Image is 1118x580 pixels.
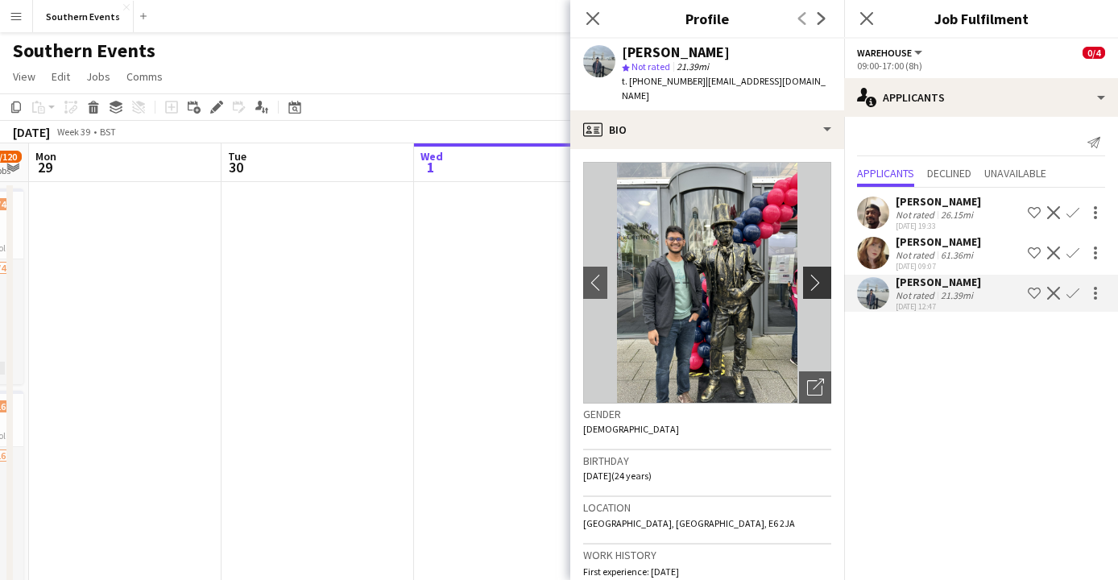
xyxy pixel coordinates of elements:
div: [DATE] 09:07 [896,261,981,271]
div: 21.39mi [938,289,976,301]
div: Bio [570,110,844,149]
div: [PERSON_NAME] [896,275,981,289]
span: Warehouse [857,47,912,59]
span: 29 [33,158,56,176]
span: Declined [927,168,971,179]
div: [DATE] [13,124,50,140]
a: View [6,66,42,87]
span: 1 [418,158,443,176]
div: Open photos pop-in [799,371,831,404]
div: 26.15mi [938,209,976,221]
span: | [EMAIL_ADDRESS][DOMAIN_NAME] [622,75,826,101]
div: Applicants [844,78,1118,117]
div: Not rated [896,249,938,261]
div: [DATE] 19:33 [896,221,981,231]
div: [PERSON_NAME] [896,234,981,249]
h1: Southern Events [13,39,155,63]
h3: Profile [570,8,844,29]
span: t. [PHONE_NUMBER] [622,75,706,87]
span: Wed [420,149,443,164]
span: 21.39mi [673,60,712,72]
div: Not rated [896,209,938,221]
span: View [13,69,35,84]
span: Week 39 [53,126,93,138]
div: BST [100,126,116,138]
span: [GEOGRAPHIC_DATA], [GEOGRAPHIC_DATA], E6 2JA [583,517,795,529]
div: [PERSON_NAME] [896,194,981,209]
span: Edit [52,69,70,84]
span: 30 [226,158,246,176]
div: 09:00-17:00 (8h) [857,60,1105,72]
span: Jobs [86,69,110,84]
span: Mon [35,149,56,164]
span: Tue [228,149,246,164]
a: Comms [120,66,169,87]
span: Not rated [631,60,670,72]
div: [PERSON_NAME] [622,45,730,60]
img: Crew avatar or photo [583,162,831,404]
span: 0/4 [1083,47,1105,59]
span: [DATE] (24 years) [583,470,652,482]
p: First experience: [DATE] [583,565,831,578]
h3: Gender [583,407,831,421]
a: Jobs [80,66,117,87]
h3: Work history [583,548,831,562]
div: Not rated [896,289,938,301]
div: [DATE] 12:47 [896,301,981,312]
div: 61.36mi [938,249,976,261]
a: Edit [45,66,77,87]
button: Southern Events [33,1,134,32]
span: Applicants [857,168,914,179]
h3: Birthday [583,454,831,468]
h3: Location [583,500,831,515]
button: Warehouse [857,47,925,59]
span: [DEMOGRAPHIC_DATA] [583,423,679,435]
h3: Job Fulfilment [844,8,1118,29]
span: Comms [126,69,163,84]
span: Unavailable [984,168,1046,179]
